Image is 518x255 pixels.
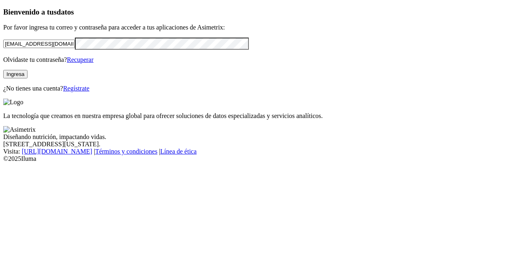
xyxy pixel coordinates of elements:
[3,56,515,63] p: Olvidaste tu contraseña?
[3,126,36,133] img: Asimetrix
[3,148,515,155] div: Visita : | |
[3,40,75,48] input: Tu correo
[3,133,515,141] div: Diseñando nutrición, impactando vidas.
[3,85,515,92] p: ¿No tienes una cuenta?
[63,85,89,92] a: Regístrate
[3,99,23,106] img: Logo
[3,24,515,31] p: Por favor ingresa tu correo y contraseña para acceder a tus aplicaciones de Asimetrix:
[3,70,28,78] button: Ingresa
[3,155,515,162] div: © 2025 Iluma
[3,141,515,148] div: [STREET_ADDRESS][US_STATE].
[57,8,74,16] span: datos
[67,56,93,63] a: Recuperar
[22,148,92,155] a: [URL][DOMAIN_NAME]
[3,112,515,120] p: La tecnología que creamos en nuestra empresa global para ofrecer soluciones de datos especializad...
[3,8,515,17] h3: Bienvenido a tus
[160,148,197,155] a: Línea de ética
[95,148,157,155] a: Términos y condiciones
